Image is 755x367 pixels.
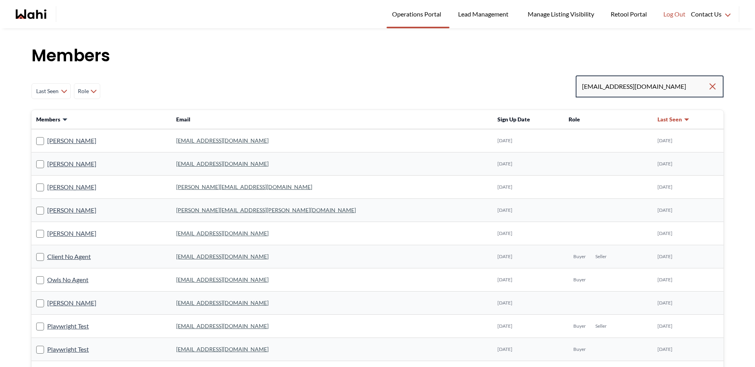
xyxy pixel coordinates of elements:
[569,116,580,123] span: Role
[176,116,190,123] span: Email
[653,152,724,176] td: [DATE]
[493,338,564,361] td: [DATE]
[663,9,685,19] span: Log Out
[36,116,60,123] span: Members
[493,152,564,176] td: [DATE]
[653,176,724,199] td: [DATE]
[497,116,530,123] span: Sign Up Date
[47,275,88,285] a: Owls No Agent
[493,176,564,199] td: [DATE]
[573,277,586,283] span: Buyer
[595,253,607,260] span: Seller
[47,251,91,262] a: Client No Agent
[595,323,607,329] span: Seller
[582,79,708,94] input: Search input
[176,323,269,329] a: [EMAIL_ADDRESS][DOMAIN_NAME]
[176,230,269,237] a: [EMAIL_ADDRESS][DOMAIN_NAME]
[573,323,586,329] span: Buyer
[611,9,649,19] span: Retool Portal
[176,207,356,213] a: [PERSON_NAME][EMAIL_ADDRESS][PERSON_NAME][DOMAIN_NAME]
[493,315,564,338] td: [DATE]
[47,205,96,215] a: [PERSON_NAME]
[176,183,312,190] a: [PERSON_NAME][EMAIL_ADDRESS][DOMAIN_NAME]
[653,199,724,222] td: [DATE]
[653,222,724,245] td: [DATE]
[176,160,269,167] a: [EMAIL_ADDRESS][DOMAIN_NAME]
[493,268,564,292] td: [DATE]
[392,9,444,19] span: Operations Portal
[493,245,564,268] td: [DATE]
[653,315,724,338] td: [DATE]
[525,9,597,19] span: Manage Listing Visibility
[35,84,59,98] span: Last Seen
[653,338,724,361] td: [DATE]
[493,222,564,245] td: [DATE]
[573,346,586,352] span: Buyer
[47,159,96,169] a: [PERSON_NAME]
[47,298,96,308] a: [PERSON_NAME]
[653,245,724,268] td: [DATE]
[47,136,96,146] a: [PERSON_NAME]
[31,44,724,68] h1: Members
[493,129,564,152] td: [DATE]
[77,84,89,98] span: Role
[657,116,690,123] button: Last Seen
[36,116,68,123] button: Members
[653,129,724,152] td: [DATE]
[16,9,46,19] a: Wahi homepage
[573,253,586,260] span: Buyer
[493,199,564,222] td: [DATE]
[176,276,269,283] a: [EMAIL_ADDRESS][DOMAIN_NAME]
[653,292,724,315] td: [DATE]
[458,9,511,19] span: Lead Management
[176,299,269,306] a: [EMAIL_ADDRESS][DOMAIN_NAME]
[176,137,269,144] a: [EMAIL_ADDRESS][DOMAIN_NAME]
[47,182,96,192] a: [PERSON_NAME]
[47,228,96,239] a: [PERSON_NAME]
[47,321,89,331] a: Playwright Test
[176,346,269,352] a: [EMAIL_ADDRESS][DOMAIN_NAME]
[493,292,564,315] td: [DATE]
[176,253,269,260] a: [EMAIL_ADDRESS][DOMAIN_NAME]
[657,116,682,123] span: Last Seen
[708,79,717,94] button: Clear search
[47,344,89,354] a: Playwright Test
[653,268,724,292] td: [DATE]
